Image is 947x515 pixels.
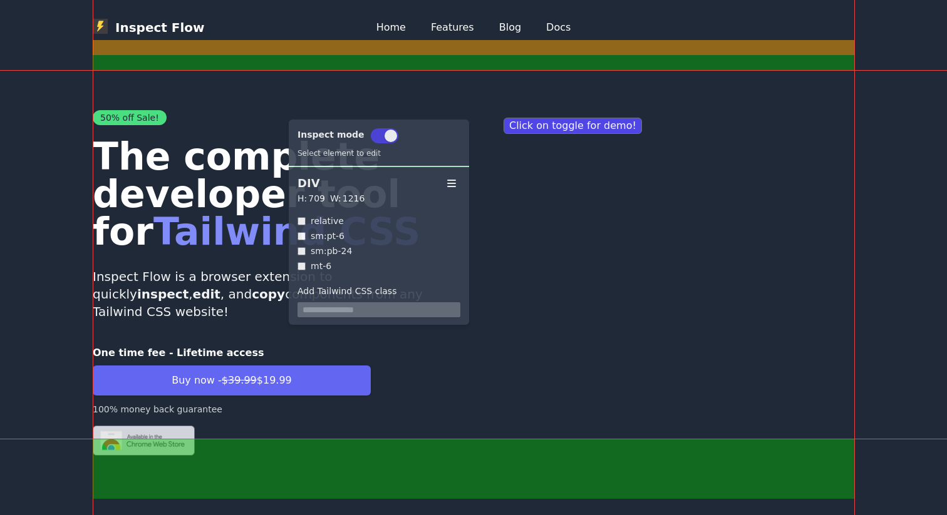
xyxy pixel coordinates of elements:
[298,128,365,143] p: Inspect mode
[311,230,344,242] p: sm:pt-6
[343,192,365,205] p: 1216
[311,215,344,227] p: relative
[252,287,285,302] strong: copy
[298,175,320,192] p: DIV
[93,15,854,40] nav: Global
[172,373,292,388] span: Buy now - $19.99
[546,20,571,35] a: Docs
[93,138,463,250] h1: The complete developer tool for
[222,374,257,386] span: $39.99
[308,192,325,205] p: 709
[93,403,371,416] p: 100% money back guarantee
[298,148,398,158] p: Select element to edit
[93,268,463,320] p: Inspect Flow is a browser extension to quickly , , and components from any Tailwind CSS website!
[193,287,220,302] strong: edit
[93,426,195,456] img: Chrome logo
[311,260,331,272] p: mt-6
[93,110,167,125] span: 50% off Sale!
[298,192,307,205] p: H:
[376,20,406,35] a: Home
[431,20,474,35] a: Features
[93,365,371,395] button: Buy now -$39.99$19.99
[137,287,189,302] strong: inspect
[504,118,642,134] p: Click on toggle for demo!
[153,210,420,253] span: Tailwind CSS
[330,192,341,205] p: W:
[311,245,352,257] p: sm:pb-24
[298,285,460,297] label: Add Tailwind CSS class
[93,19,108,34] img: Inspect Flow logo
[93,19,205,36] p: Inspect Flow
[93,19,205,36] a: Inspect Flow logoInspect Flow
[93,345,371,360] p: One time fee - Lifetime access
[499,20,521,35] a: Blog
